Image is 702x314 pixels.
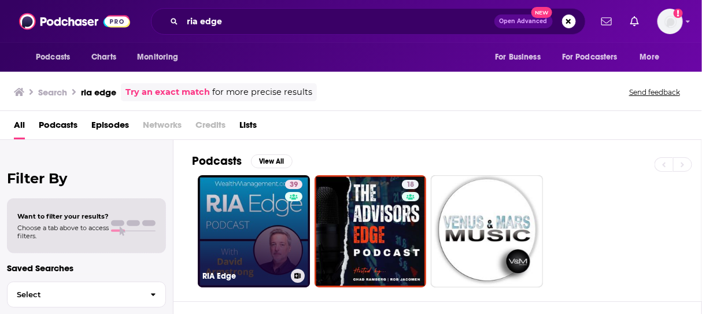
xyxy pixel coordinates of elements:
div: Search podcasts, credits, & more... [151,8,586,35]
span: For Podcasters [562,49,618,65]
h2: Filter By [7,170,166,187]
a: Charts [84,46,123,68]
a: Show notifications dropdown [597,12,616,31]
button: open menu [129,46,193,68]
svg: Add a profile image [674,9,683,18]
span: Networks [143,116,182,139]
h3: Search [38,87,67,98]
button: open menu [632,46,674,68]
a: All [14,116,25,139]
span: Choose a tab above to access filters. [17,224,109,240]
a: Podcasts [39,116,77,139]
span: Open Advanced [500,19,548,24]
button: View All [251,154,293,168]
a: PodcastsView All [192,154,293,168]
span: Charts [91,49,116,65]
a: 39 [285,180,302,189]
button: Show profile menu [657,9,683,34]
button: open menu [487,46,555,68]
button: open menu [555,46,634,68]
img: Podchaser - Follow, Share and Rate Podcasts [19,10,130,32]
span: 18 [407,179,414,191]
button: Send feedback [626,87,683,97]
span: Logged in as rgertner [657,9,683,34]
span: for more precise results [212,86,312,99]
a: Try an exact match [125,86,210,99]
span: New [531,7,552,18]
span: Select [8,291,141,298]
span: For Business [495,49,541,65]
h3: RIA Edge [202,271,286,281]
span: More [640,49,660,65]
button: Select [7,282,166,308]
h2: Podcasts [192,154,242,168]
a: 18 [315,175,427,287]
a: Show notifications dropdown [626,12,644,31]
h3: ria edge [81,87,116,98]
a: 39RIA Edge [198,175,310,287]
input: Search podcasts, credits, & more... [183,12,494,31]
p: Saved Searches [7,263,166,274]
span: Monitoring [137,49,178,65]
a: Lists [239,116,257,139]
span: Podcasts [36,49,70,65]
span: 39 [290,179,298,191]
span: Want to filter your results? [17,212,109,220]
img: User Profile [657,9,683,34]
button: open menu [28,46,85,68]
button: Open AdvancedNew [494,14,553,28]
a: Episodes [91,116,129,139]
a: 18 [402,180,419,189]
span: Credits [195,116,226,139]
